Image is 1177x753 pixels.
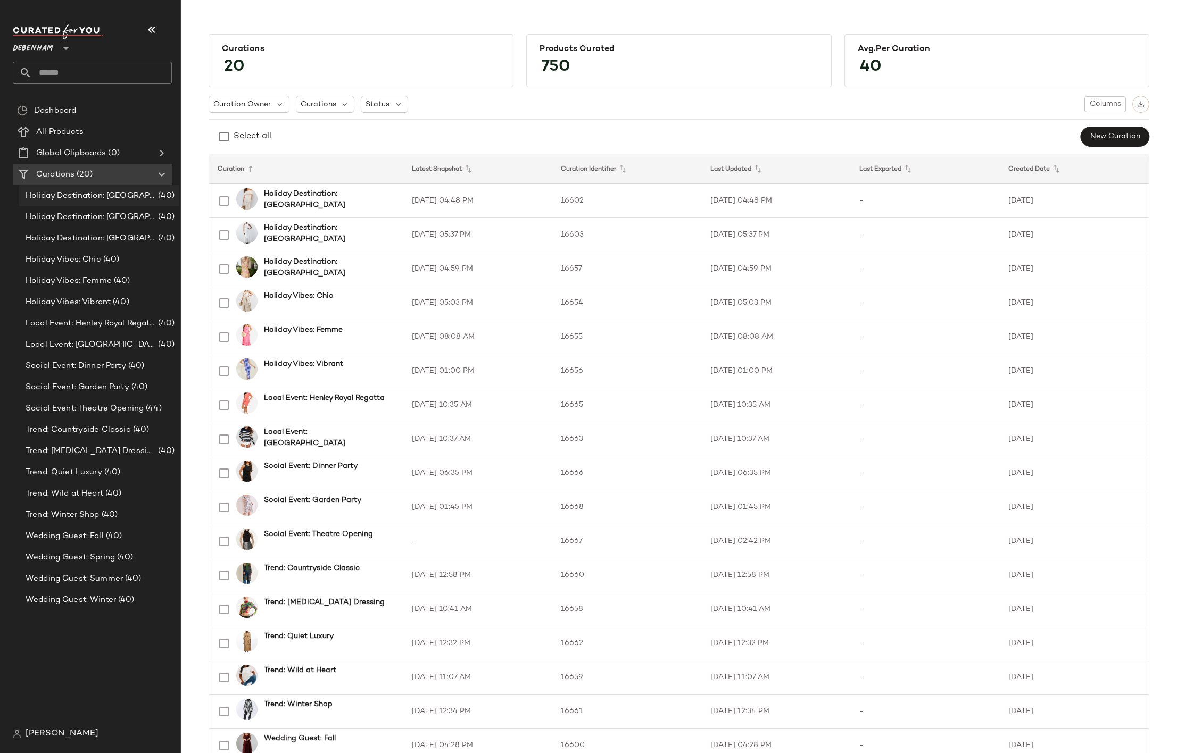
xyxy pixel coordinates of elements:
[236,392,258,414] img: hzz00326_coral_xl
[702,660,851,695] td: [DATE] 11:07 AM
[403,456,552,490] td: [DATE] 06:35 PM
[236,256,258,278] img: m5059957313515_white_xl
[26,509,100,521] span: Trend: Winter Shop
[1000,422,1149,456] td: [DATE]
[403,626,552,660] td: [DATE] 12:32 PM
[552,660,701,695] td: 16659
[1089,100,1121,108] span: Columns
[531,48,581,86] span: 750
[100,509,118,521] span: (40)
[264,563,360,574] b: Trend: Countryside Classic
[301,99,336,110] span: Curations
[403,320,552,354] td: [DATE] 08:08 AM
[101,254,120,266] span: (40)
[26,445,156,457] span: Trend: [MEDICAL_DATA] Dressing
[552,320,701,354] td: 16655
[264,188,391,211] b: Holiday Destination: [GEOGRAPHIC_DATA]
[702,490,851,524] td: [DATE] 01:45 PM
[116,594,135,606] span: (40)
[106,147,119,160] span: (0)
[1000,252,1149,286] td: [DATE]
[403,354,552,388] td: [DATE] 01:00 PM
[851,660,1000,695] td: -
[403,286,552,320] td: [DATE] 05:03 PM
[264,426,391,449] b: Local Event: [GEOGRAPHIC_DATA]
[366,99,389,110] span: Status
[264,324,343,336] b: Holiday Vibes: Femme
[264,733,336,744] b: Wedding Guest: Fall
[851,184,1000,218] td: -
[851,592,1000,626] td: -
[702,320,851,354] td: [DATE] 08:08 AM
[702,456,851,490] td: [DATE] 06:35 PM
[851,524,1000,558] td: -
[26,254,101,266] span: Holiday Vibes: Chic
[236,665,258,686] img: m5063110337737_white_xl
[156,445,175,457] span: (40)
[115,551,134,564] span: (40)
[552,558,701,592] td: 16660
[236,426,258,448] img: m4099606048574_navy_xl
[702,286,851,320] td: [DATE] 05:03 PM
[264,597,385,608] b: Trend: [MEDICAL_DATA] Dressing
[1000,456,1149,490] td: [DATE]
[403,252,552,286] td: [DATE] 04:59 PM
[851,388,1000,422] td: -
[552,422,701,456] td: 16663
[26,211,156,223] span: Holiday Destination: [GEOGRAPHIC_DATA]
[26,296,111,308] span: Holiday Vibes: Vibrant
[36,169,74,181] span: Curations
[851,218,1000,252] td: -
[236,358,258,380] img: m5059957318565_purple_xl
[1000,218,1149,252] td: [DATE]
[264,222,391,245] b: Holiday Destination: [GEOGRAPHIC_DATA]
[1000,660,1149,695] td: [DATE]
[403,388,552,422] td: [DATE] 10:35 AM
[1000,286,1149,320] td: [DATE]
[26,727,98,740] span: [PERSON_NAME]
[129,381,148,394] span: (40)
[13,730,21,738] img: svg%3e
[156,211,175,223] span: (40)
[851,154,1000,184] th: Last Exported
[1000,695,1149,729] td: [DATE]
[552,286,701,320] td: 16654
[552,524,701,558] td: 16667
[236,699,258,720] img: m5056747466475_white_xl
[104,530,122,542] span: (40)
[849,48,892,86] span: 40
[552,154,701,184] th: Curation Identifier
[403,660,552,695] td: [DATE] 11:07 AM
[17,105,28,116] img: svg%3e
[1000,154,1149,184] th: Created Date
[144,403,162,415] span: (44)
[26,360,126,372] span: Social Event: Dinner Party
[851,626,1000,660] td: -
[126,360,145,372] span: (40)
[34,105,76,117] span: Dashboard
[403,592,552,626] td: [DATE] 10:41 AM
[26,573,123,585] span: Wedding Guest: Summer
[36,147,106,160] span: Global Clipboards
[702,252,851,286] td: [DATE] 04:59 PM
[1090,132,1140,141] span: New Curation
[702,184,851,218] td: [DATE] 04:48 PM
[1000,184,1149,218] td: [DATE]
[702,354,851,388] td: [DATE] 01:00 PM
[156,190,175,202] span: (40)
[403,218,552,252] td: [DATE] 05:37 PM
[236,563,258,584] img: m5052414478833_black_xl
[26,488,103,500] span: Trend: Wild at Heart
[236,290,258,312] img: gzz57929_neutral_xl
[264,495,361,506] b: Social Event: Garden Party
[236,222,258,244] img: bkk11748_ivory_xl
[1000,524,1149,558] td: [DATE]
[851,490,1000,524] td: -
[26,317,156,330] span: Local Event: Henley Royal Regatta
[552,490,701,524] td: 16668
[236,461,258,482] img: gzz76240_black_xl
[264,358,343,370] b: Holiday Vibes: Vibrant
[103,488,122,500] span: (40)
[540,44,818,54] div: Products Curated
[264,392,385,404] b: Local Event: Henley Royal Regatta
